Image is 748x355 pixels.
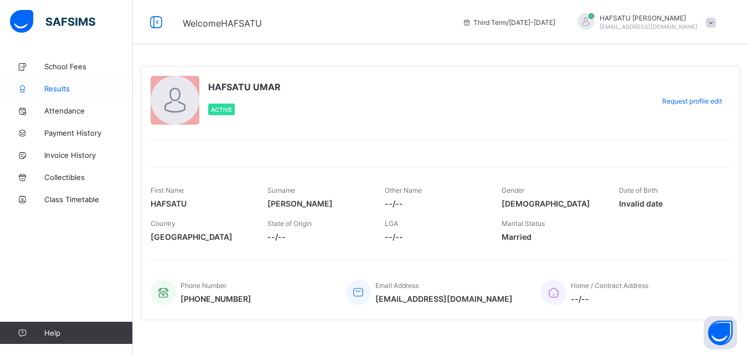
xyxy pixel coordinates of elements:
[44,173,133,182] span: Collectibles
[619,199,719,208] span: Invalid date
[385,199,485,208] span: --/--
[385,232,485,241] span: --/--
[10,10,95,33] img: safsims
[619,186,658,194] span: Date of Birth
[662,97,722,105] span: Request profile edit
[44,151,133,160] span: Invoice History
[375,281,419,290] span: Email Address
[44,328,132,337] span: Help
[571,294,648,303] span: --/--
[267,186,295,194] span: Surname
[151,219,176,228] span: Country
[151,186,184,194] span: First Name
[267,232,368,241] span: --/--
[502,232,602,241] span: Married
[502,199,602,208] span: [DEMOGRAPHIC_DATA]
[375,294,513,303] span: [EMAIL_ADDRESS][DOMAIN_NAME]
[44,84,133,93] span: Results
[385,186,422,194] span: Other Name
[267,199,368,208] span: [PERSON_NAME]
[183,18,262,29] span: Welcome HAFSATU
[600,14,698,22] span: HAFSATU [PERSON_NAME]
[44,195,133,204] span: Class Timetable
[502,186,524,194] span: Gender
[704,316,737,349] button: Open asap
[267,219,312,228] span: State of Origin
[600,23,698,30] span: [EMAIL_ADDRESS][DOMAIN_NAME]
[180,281,226,290] span: Phone Number
[211,106,232,113] span: Active
[385,219,398,228] span: LGA
[208,81,281,92] span: HAFSATU UMAR
[44,106,133,115] span: Attendance
[571,281,648,290] span: Home / Contract Address
[151,199,251,208] span: HAFSATU
[151,232,251,241] span: [GEOGRAPHIC_DATA]
[180,294,251,303] span: [PHONE_NUMBER]
[44,128,133,137] span: Payment History
[502,219,545,228] span: Marital Status
[462,18,555,27] span: session/term information
[566,13,721,32] div: HAFSATUUMAR
[44,62,133,71] span: School Fees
